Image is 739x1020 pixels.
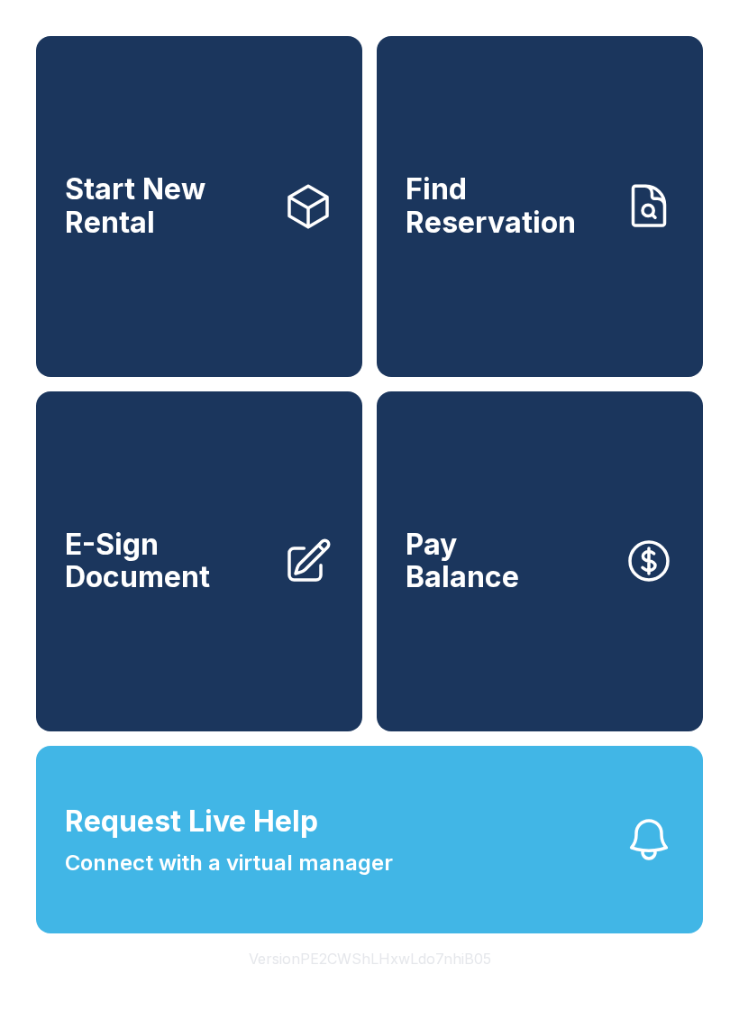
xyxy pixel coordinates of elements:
span: Start New Rental [65,173,269,239]
button: VersionPE2CWShLHxwLdo7nhiB05 [234,933,506,984]
span: Request Live Help [65,800,318,843]
span: E-Sign Document [65,528,269,594]
a: Start New Rental [36,36,362,377]
a: Find Reservation [377,36,703,377]
span: Connect with a virtual manager [65,847,393,879]
button: Request Live HelpConnect with a virtual manager [36,746,703,933]
a: PayBalance [377,391,703,732]
span: Find Reservation [406,173,609,239]
a: E-Sign Document [36,391,362,732]
span: Pay Balance [406,528,519,594]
